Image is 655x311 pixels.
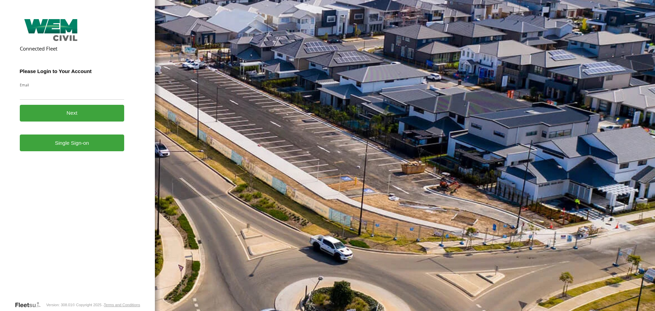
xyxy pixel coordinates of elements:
a: Visit our Website [15,301,46,308]
div: Version: 308.01 [46,303,72,307]
h3: Please Login to Your Account [20,68,125,74]
div: © Copyright 2025 - [72,303,140,307]
img: WEM [20,19,83,41]
h2: Connected Fleet [20,45,125,52]
label: Email [20,82,125,87]
button: Next [20,105,125,122]
a: Single Sign-on [20,135,125,151]
a: Terms and Conditions [104,303,140,307]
